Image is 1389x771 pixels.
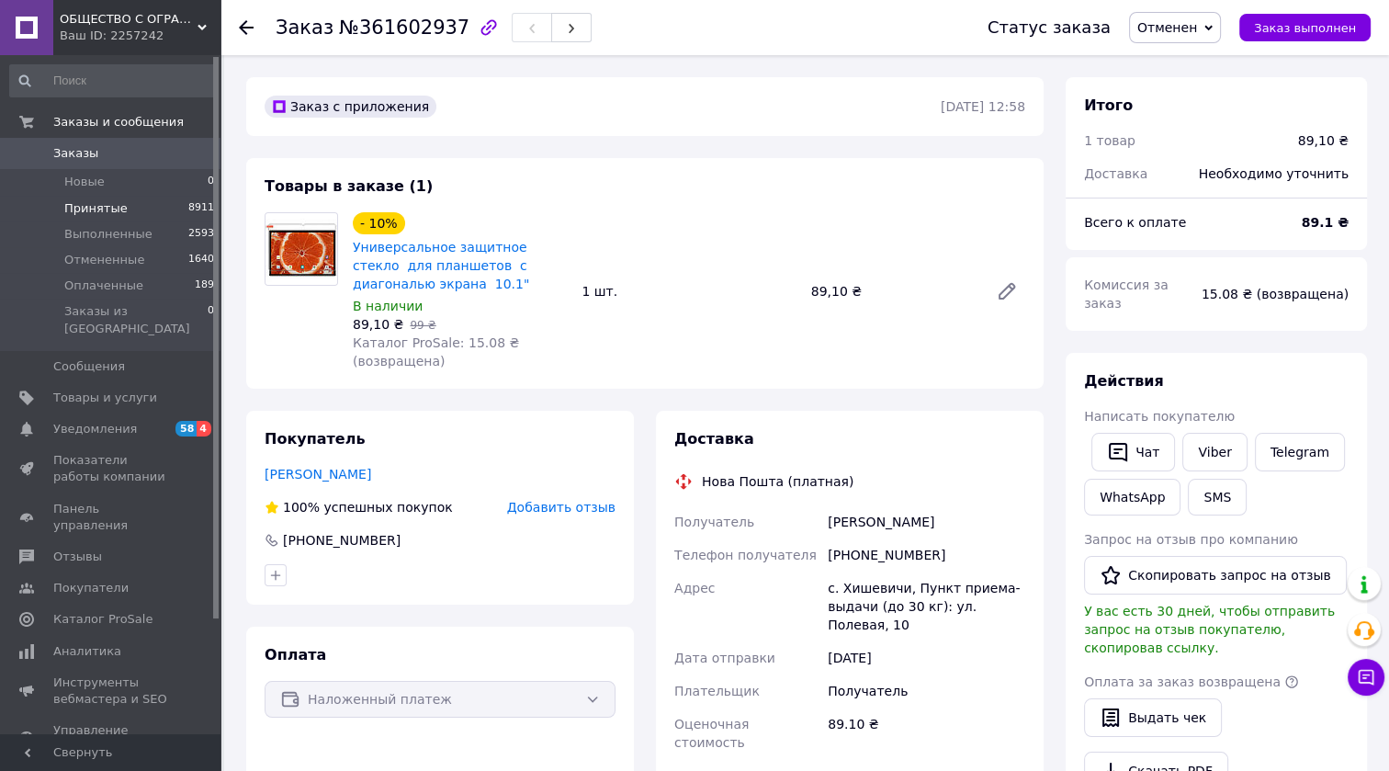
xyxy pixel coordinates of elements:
[239,18,254,37] div: Вернуться назад
[804,278,981,304] div: 89,10 ₴
[1091,433,1175,471] button: Чат
[1084,675,1281,689] span: Оплата за заказ возвращена
[1202,287,1349,301] span: 15.08 ₴ (возвращена)
[1084,96,1133,114] span: Итого
[64,174,105,190] span: Новые
[175,421,197,437] span: 58
[1084,556,1347,595] button: Скопировать запрос на отзыв
[410,319,435,332] span: 99 ₴
[276,17,333,39] span: Заказ
[281,531,402,550] div: [PHONE_NUMBER]
[1137,20,1197,35] span: Отменен
[674,430,754,448] span: Доставка
[339,17,469,39] span: №361602937
[1084,133,1135,148] span: 1 товар
[1084,698,1222,737] button: Выдать чек
[1084,479,1180,516] a: WhatsApp
[197,421,211,437] span: 4
[1084,409,1235,424] span: Написать покупателю
[1254,21,1356,35] span: Заказ выполнен
[53,145,98,162] span: Заказы
[64,252,144,268] span: Отмененные
[53,580,129,596] span: Покупатели
[1188,479,1247,516] button: SMS
[188,252,214,268] span: 1640
[53,452,170,485] span: Показатели работы компании
[988,18,1111,37] div: Статус заказа
[53,114,184,130] span: Заказы и сообщения
[674,581,715,595] span: Адрес
[824,539,1029,572] div: [PHONE_NUMBER]
[265,646,326,663] span: Оплата
[1084,372,1164,390] span: Действия
[208,174,214,190] span: 0
[195,278,214,294] span: 189
[64,200,128,217] span: Принятые
[265,498,453,516] div: успешных покупок
[824,675,1029,708] div: Получатель
[188,200,214,217] span: 8911
[265,177,433,195] span: Товары в заказе (1)
[265,430,365,448] span: Покупатель
[188,226,214,243] span: 2593
[53,421,137,437] span: Уведомления
[265,213,337,285] img: Универсальное защитное стекло для планшетов с диагональю экрана 10.1"
[283,500,320,515] span: 100%
[353,335,519,368] span: Каталог ProSale: 15.08 ₴ (возвращена)
[1302,215,1349,230] b: 89.1 ₴
[1182,433,1247,471] a: Viber
[674,717,749,750] span: Оценочная стоимость
[53,501,170,534] span: Панель управления
[674,651,775,665] span: Дата отправки
[1255,433,1345,471] a: Telegram
[9,64,216,97] input: Поиск
[574,278,803,304] div: 1 шт.
[1188,153,1360,194] div: Необходимо уточнить
[208,303,214,336] span: 0
[265,467,371,482] a: [PERSON_NAME]
[824,572,1029,641] div: с. Хишевичи, Пункт приема-выдачи (до 30 кг): ул. Полевая, 10
[824,641,1029,675] div: [DATE]
[941,99,1025,114] time: [DATE] 12:58
[1084,278,1169,311] span: Комиссия за заказ
[60,11,198,28] span: ОБЩЕСТВО С ОГРАНИЧЕННОЙ ОТВЕТСТВЕННОСТЬЮ "АДРОНИКС ТРЕЙДИНГ"
[353,299,423,313] span: В наличии
[53,722,170,755] span: Управление сайтом
[353,317,403,332] span: 89,10 ₴
[1084,532,1298,547] span: Запрос на отзыв про компанию
[53,611,152,628] span: Каталог ProSale
[674,684,760,698] span: Плательщик
[53,675,170,708] span: Инструменты вебмастера и SEO
[265,96,436,118] div: Заказ с приложения
[64,226,152,243] span: Выполненные
[64,303,208,336] span: Заказы из [GEOGRAPHIC_DATA]
[697,472,858,491] div: Нова Пошта (платная)
[988,273,1025,310] a: Редактировать
[507,500,615,515] span: Добавить отзыв
[1239,14,1371,41] button: Заказ выполнен
[824,505,1029,539] div: [PERSON_NAME]
[60,28,220,44] div: Ваш ID: 2257242
[53,390,157,406] span: Товары и услуги
[824,708,1029,759] div: 89.10 ₴
[1298,131,1349,150] div: 89,10 ₴
[53,358,125,375] span: Сообщения
[1348,659,1384,696] button: Чат с покупателем
[64,278,143,294] span: Оплаченные
[1084,215,1186,230] span: Всего к оплате
[674,515,754,529] span: Получатель
[674,548,817,562] span: Телефон получателя
[53,643,121,660] span: Аналитика
[353,240,529,291] a: Универсальное защитное стекло для планшетов с диагональю экрана 10.1"
[1084,604,1335,655] span: У вас есть 30 дней, чтобы отправить запрос на отзыв покупателю, скопировав ссылку.
[1084,166,1147,181] span: Доставка
[53,549,102,565] span: Отзывы
[353,212,405,234] div: - 10%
